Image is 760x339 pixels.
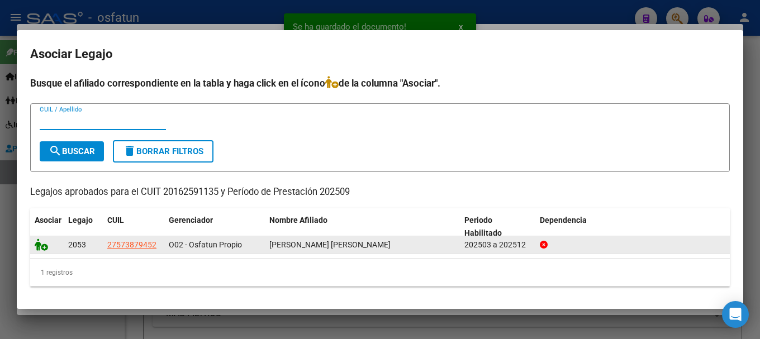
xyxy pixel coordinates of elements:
[30,259,730,287] div: 1 registros
[49,146,95,156] span: Buscar
[540,216,587,225] span: Dependencia
[30,185,730,199] p: Legajos aprobados para el CUIT 20162591135 y Período de Prestación 202509
[169,240,242,249] span: O02 - Osfatun Propio
[107,216,124,225] span: CUIL
[123,144,136,157] mat-icon: delete
[49,144,62,157] mat-icon: search
[68,240,86,249] span: 2053
[30,44,730,65] h2: Asociar Legajo
[68,216,93,225] span: Legajo
[123,146,203,156] span: Borrar Filtros
[722,301,749,328] div: Open Intercom Messenger
[464,238,531,251] div: 202503 a 202512
[40,141,104,161] button: Buscar
[460,208,535,245] datatable-header-cell: Periodo Habilitado
[265,208,460,245] datatable-header-cell: Nombre Afiliado
[269,216,327,225] span: Nombre Afiliado
[113,140,213,163] button: Borrar Filtros
[164,208,265,245] datatable-header-cell: Gerenciador
[64,208,103,245] datatable-header-cell: Legajo
[269,240,391,249] span: SALCEDO LOPEZ HANNA YAZMIN
[107,240,156,249] span: 27573879452
[30,76,730,90] h4: Busque el afiliado correspondiente en la tabla y haga click en el ícono de la columna "Asociar".
[103,208,164,245] datatable-header-cell: CUIL
[169,216,213,225] span: Gerenciador
[35,216,61,225] span: Asociar
[464,216,502,237] span: Periodo Habilitado
[535,208,730,245] datatable-header-cell: Dependencia
[30,208,64,245] datatable-header-cell: Asociar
